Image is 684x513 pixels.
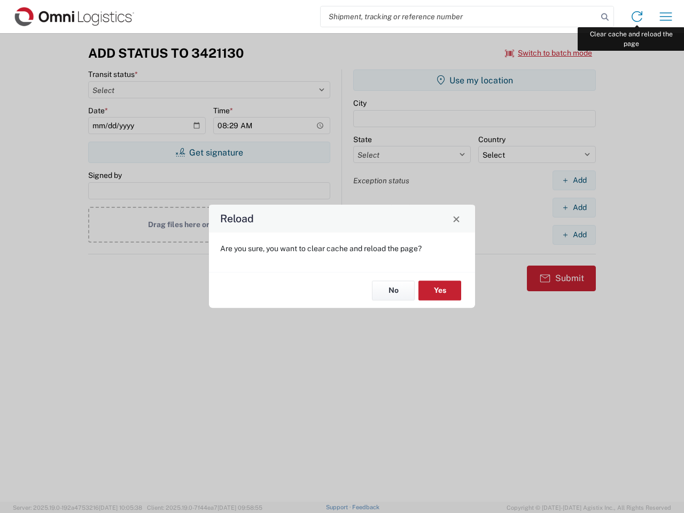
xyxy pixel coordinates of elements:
button: Yes [418,281,461,300]
button: No [372,281,415,300]
h4: Reload [220,211,254,227]
p: Are you sure, you want to clear cache and reload the page? [220,244,464,253]
input: Shipment, tracking or reference number [321,6,597,27]
button: Close [449,211,464,226]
